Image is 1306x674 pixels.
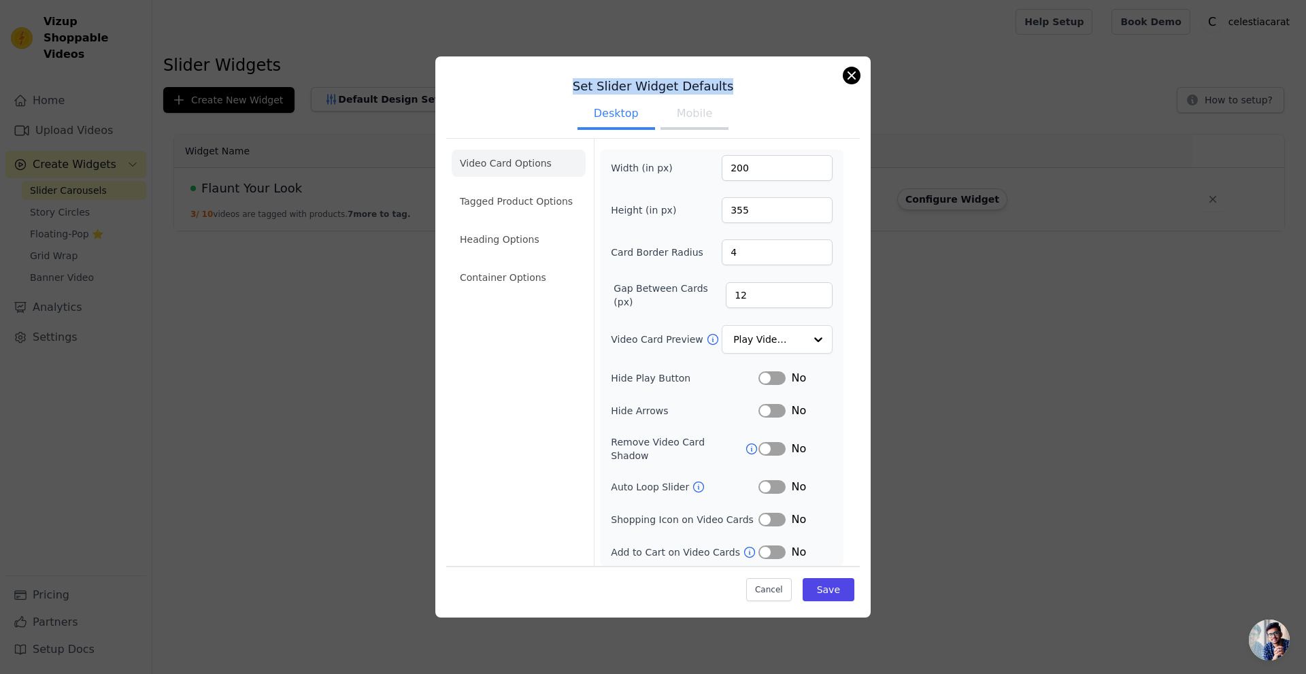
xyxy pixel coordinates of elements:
span: No [791,441,806,457]
span: No [791,370,806,386]
label: Remove Video Card Shadow [611,435,745,462]
label: Hide Arrows [611,404,758,418]
button: Cancel [746,578,792,601]
label: Video Card Preview [611,333,705,346]
span: No [791,403,806,419]
li: Container Options [452,264,586,291]
li: Tagged Product Options [452,188,586,215]
li: Heading Options [452,226,586,253]
h3: Set Slider Widget Defaults [446,78,860,95]
li: Video Card Options [452,150,586,177]
div: Open chat [1249,620,1290,660]
button: Save [803,578,854,601]
label: Gap Between Cards (px) [614,282,726,309]
label: Hide Play Button [611,371,758,385]
label: Card Border Radius [611,246,703,259]
label: Shopping Icon on Video Cards [611,513,758,526]
label: Width (in px) [611,161,685,175]
span: No [791,511,806,528]
button: Desktop [577,100,655,130]
label: Height (in px) [611,203,685,217]
label: Add to Cart on Video Cards [611,545,743,559]
span: No [791,479,806,495]
button: Mobile [660,100,729,130]
button: Close modal [843,67,860,84]
label: Auto Loop Slider [611,480,692,494]
span: No [791,544,806,560]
